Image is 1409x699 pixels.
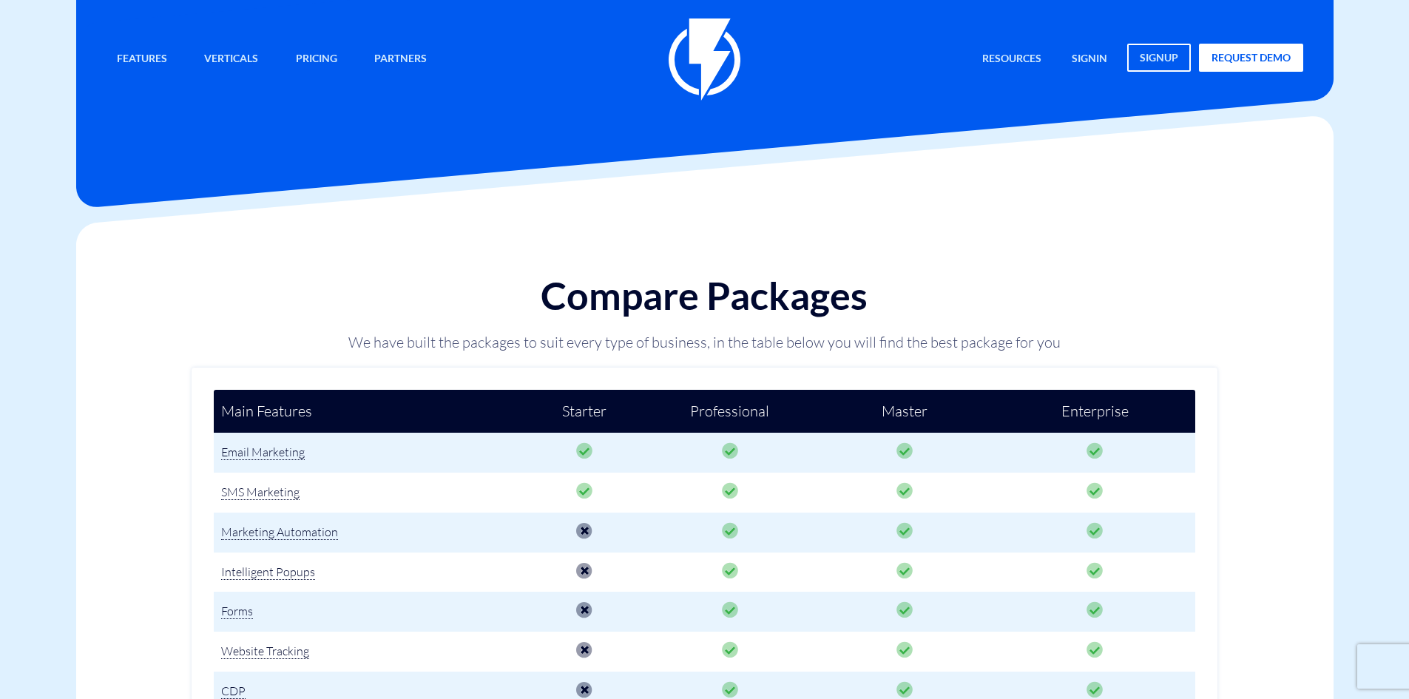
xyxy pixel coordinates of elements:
a: Partners [363,44,438,75]
td: Professional [645,390,815,433]
span: SMS Marketing [221,484,300,500]
h1: Compare Packages [304,274,1105,317]
a: signup [1127,44,1191,72]
span: Forms [221,604,253,619]
a: Pricing [285,44,348,75]
a: signin [1061,44,1118,75]
a: Features [106,44,178,75]
td: Starter [524,390,645,433]
span: Marketing Automation [221,524,338,540]
span: Intelligent Popups [221,564,315,580]
span: CDP [221,683,246,699]
span: Website Tracking [221,644,309,659]
td: Enterprise [995,390,1195,433]
a: request demo [1199,44,1303,72]
td: Main Features [214,390,524,433]
a: Resources [971,44,1052,75]
td: Master [815,390,995,433]
span: Email Marketing [221,445,305,460]
a: Verticals [193,44,269,75]
p: We have built the packages to suit every type of business, in the table below you will find the b... [304,332,1105,353]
